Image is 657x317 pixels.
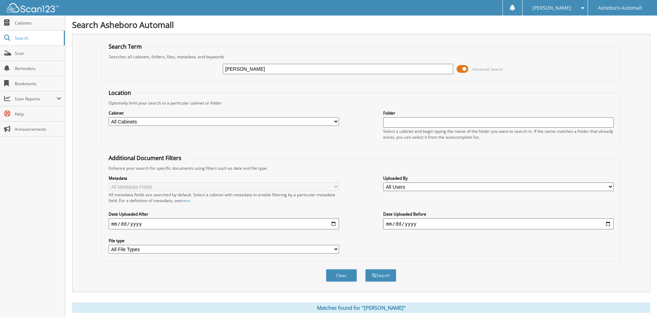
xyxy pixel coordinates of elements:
[7,3,59,12] img: scan123-logo-white.svg
[105,89,135,97] legend: Location
[109,218,339,229] input: start
[15,20,61,26] span: Cabinets
[105,43,145,50] legend: Search Term
[72,19,650,30] h1: Search Asheboro Automall
[15,66,61,71] span: Reminders
[365,269,396,282] button: Search
[109,110,339,116] label: Cabinet
[109,192,339,204] div: All metadata fields are searched by default. Select a cabinet with metadata to enable filtering b...
[532,6,571,10] span: [PERSON_NAME]
[598,6,642,10] span: Asheboro Automall
[15,96,57,102] span: User Reports
[105,54,617,60] div: Searches all cabinets, folders, files, metadata, and keywords
[105,165,617,171] div: Enhance your search for specific documents using filters such as date and file type.
[105,100,617,106] div: Optionally limit your search to a particular cabinet or folder
[383,175,614,181] label: Uploaded By
[15,81,61,87] span: Bookmarks
[383,128,614,140] div: Select a cabinet and begin typing the name of the folder you want to search in. If the name match...
[15,111,61,117] span: Help
[181,198,190,204] a: here
[15,126,61,132] span: Announcements
[109,238,339,244] label: File type
[109,175,339,181] label: Metadata
[383,110,614,116] label: Folder
[326,269,357,282] button: Clear
[15,35,60,41] span: Search
[472,67,503,72] span: Advanced Search
[15,50,61,56] span: Scan
[105,154,185,162] legend: Additional Document Filters
[72,303,650,313] div: Matches found for "[PERSON_NAME]"
[109,211,339,217] label: Date Uploaded After
[383,211,614,217] label: Date Uploaded Before
[383,218,614,229] input: end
